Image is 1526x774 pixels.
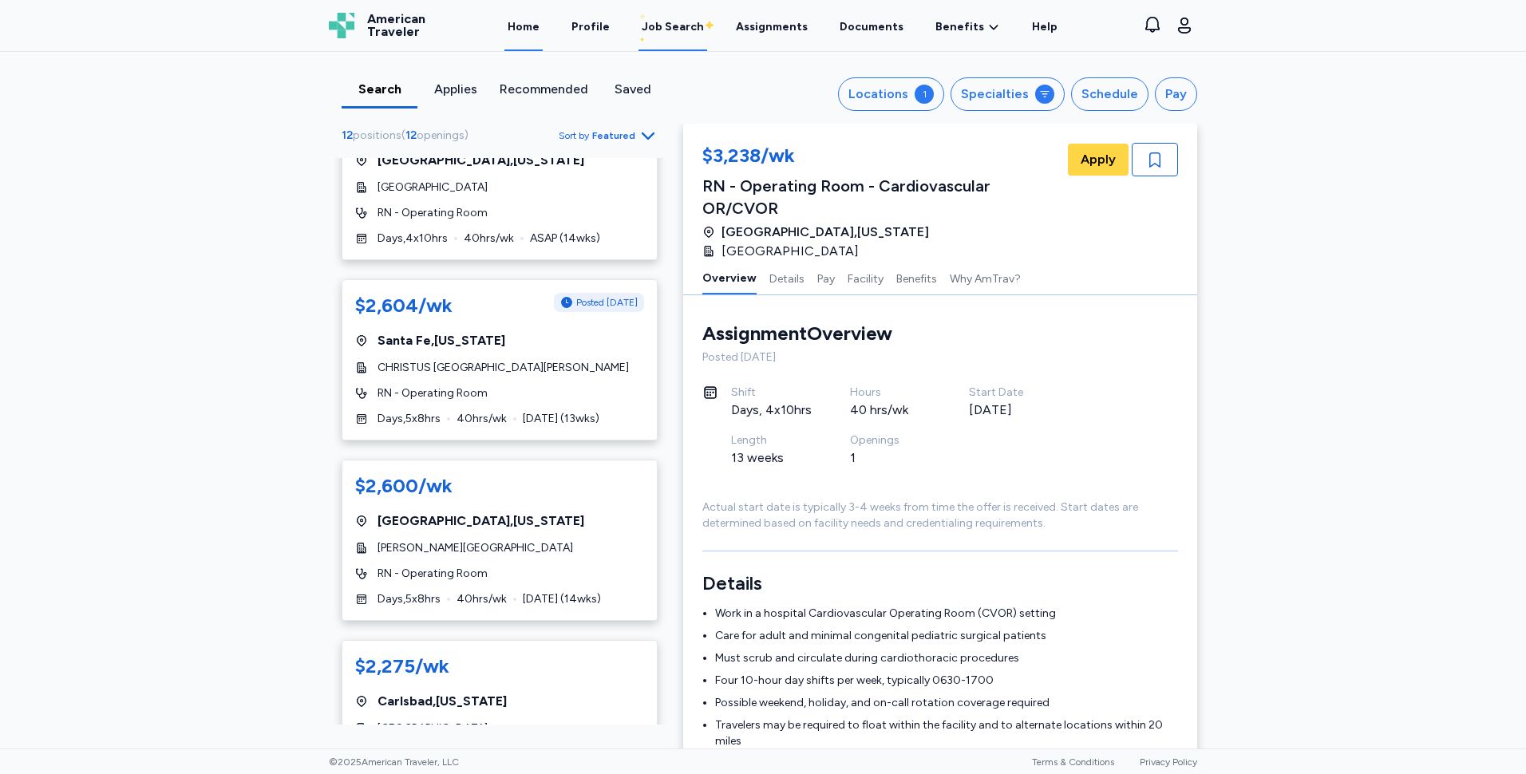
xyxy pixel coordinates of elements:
div: $3,238/wk [702,143,1065,172]
span: [DATE] ( 14 wks) [523,591,601,607]
span: [GEOGRAPHIC_DATA] , [US_STATE] [378,511,584,531]
a: Terms & Conditions [1032,756,1114,768]
li: Must scrub and circulate during cardiothoracic procedures [715,650,1178,666]
div: $2,275/wk [355,654,449,679]
button: Benefits [896,261,937,294]
span: 40 hrs/wk [457,591,507,607]
span: Santa Fe , [US_STATE] [378,331,505,350]
span: American Traveler [367,13,425,38]
span: Sort by [559,129,589,142]
li: Travelers may be required to float within the facility and to alternate locations within 20 miles [715,717,1178,749]
span: [GEOGRAPHIC_DATA] [378,721,488,736]
span: Featured [592,129,635,142]
div: 40 hrs/wk [850,401,931,420]
div: $2,600/wk [355,473,453,499]
span: openings [417,128,465,142]
div: Posted [DATE] [702,349,1178,365]
span: [GEOGRAPHIC_DATA] [721,242,859,261]
span: ASAP ( 14 wks) [530,231,600,247]
span: CHRISTUS [GEOGRAPHIC_DATA][PERSON_NAME] [378,360,629,376]
div: Saved [601,80,664,99]
div: Length [731,432,812,448]
span: RN - Operating Room [378,566,488,582]
a: Benefits [935,19,1000,35]
div: 1 [850,448,931,468]
button: Pay [1155,77,1197,111]
span: Carlsbad , [US_STATE] [378,692,507,711]
span: Days , 4 x 10 hrs [378,231,448,247]
li: Care for adult and minimal congenital pediatric surgical patients [715,628,1178,644]
div: Applies [424,80,487,99]
span: RN - Operating Room [378,385,488,401]
span: [DATE] ( 13 wks) [523,411,599,427]
div: Actual start date is typically 3-4 weeks from time the offer is received. Start dates are determi... [702,500,1178,531]
span: Posted [DATE] [576,296,638,309]
h3: Details [702,571,1178,596]
img: Logo [329,13,354,38]
span: Days , 5 x 8 hrs [378,591,441,607]
div: 13 weeks [731,448,812,468]
li: Four 10-hour day shifts per week, typically 0630-1700 [715,673,1178,689]
div: Start Date [969,385,1050,401]
div: Assignment Overview [702,321,892,346]
span: Days , 5 x 8 hrs [378,411,441,427]
span: Benefits [935,19,984,35]
span: [GEOGRAPHIC_DATA] , [US_STATE] [721,223,929,242]
button: Details [769,261,805,294]
button: Facility [848,261,884,294]
span: RN - Operating Room [378,205,488,221]
div: 1 [915,85,934,104]
button: Specialties [951,77,1065,111]
button: Why AmTrav? [950,261,1021,294]
div: Shift [731,385,812,401]
div: Pay [1165,85,1187,104]
div: Specialties [961,85,1029,104]
div: RN - Operating Room - Cardiovascular OR/CVOR [702,175,1065,219]
span: [GEOGRAPHIC_DATA] , [US_STATE] [378,151,584,170]
button: Pay [817,261,835,294]
span: 12 [405,128,417,142]
a: Privacy Policy [1140,756,1197,768]
div: Openings [850,432,931,448]
div: [DATE] [969,401,1050,420]
span: [GEOGRAPHIC_DATA] [378,180,488,195]
div: Hours [850,385,931,401]
div: Locations [848,85,908,104]
div: Days, 4x10hrs [731,401,812,420]
span: [PERSON_NAME][GEOGRAPHIC_DATA] [378,540,573,556]
button: Overview [702,261,757,294]
div: Job Search [642,19,704,35]
a: Job Search [638,2,707,51]
div: ( ) [342,128,475,144]
li: Possible weekend, holiday, and on-call rotation coverage required [715,695,1178,711]
span: 40 hrs/wk [457,411,507,427]
button: Apply [1068,144,1129,176]
span: 40 hrs/wk [464,231,514,247]
span: © 2025 American Traveler, LLC [329,756,459,768]
div: Recommended [500,80,588,99]
div: $2,604/wk [355,293,453,318]
span: Apply [1081,150,1116,169]
div: Schedule [1081,85,1138,104]
li: Work in a hospital Cardiovascular Operating Room (CVOR) setting [715,606,1178,622]
span: positions [353,128,401,142]
button: Locations1 [838,77,944,111]
div: Search [348,80,411,99]
span: 12 [342,128,353,142]
a: Home [504,2,543,51]
button: Schedule [1071,77,1148,111]
button: Sort byFeatured [559,126,658,145]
